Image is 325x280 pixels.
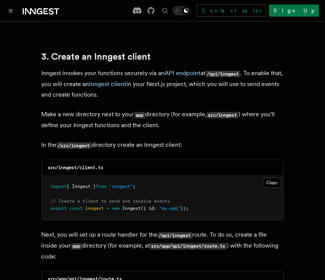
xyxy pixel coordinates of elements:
span: ; [133,184,136,189]
code: /src/inngest [57,142,91,149]
span: new [112,206,120,211]
button: Copy [263,178,281,188]
button: Toggle dark mode [173,6,191,15]
code: src/app/api/inngest/route.ts [150,243,227,249]
span: import [51,184,67,189]
a: API endpoint [165,69,201,77]
p: Inngest invokes your functions securely via an at . To enable that, you will create an in your Ne... [42,68,284,100]
span: { Inngest } [67,184,96,189]
p: Make a new directory next to your directory (for example, ) where you'll define your Inngest func... [42,109,284,131]
a: Inngest client [89,80,127,88]
code: /api/inngest [158,232,192,238]
button: Find something... [160,6,169,15]
span: // Create a client to send and receive events [51,198,170,204]
code: app [71,243,82,249]
span: : [154,206,157,211]
code: app [134,112,145,118]
a: Sign Up [269,5,319,17]
span: Inngest [123,206,141,211]
span: }); [181,206,189,211]
p: In the directory create an Inngest client: [42,140,284,151]
span: export [51,206,67,211]
span: "inngest" [109,184,133,189]
span: ({ id [141,206,154,211]
code: /api/inngest [206,71,240,77]
a: Contact sales [197,5,266,17]
span: const [70,206,83,211]
button: Toggle navigation [6,6,15,15]
code: src/inngest/client.ts [48,165,104,170]
span: from [96,184,107,189]
span: = [107,206,109,211]
span: "my-app" [160,206,181,211]
a: 3. Create an Inngest client [42,51,151,62]
span: inngest [86,206,104,211]
code: src/inngest [207,112,238,118]
p: Next, you will set up a route handler for the route. To do so, create a file inside your director... [42,229,284,262]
